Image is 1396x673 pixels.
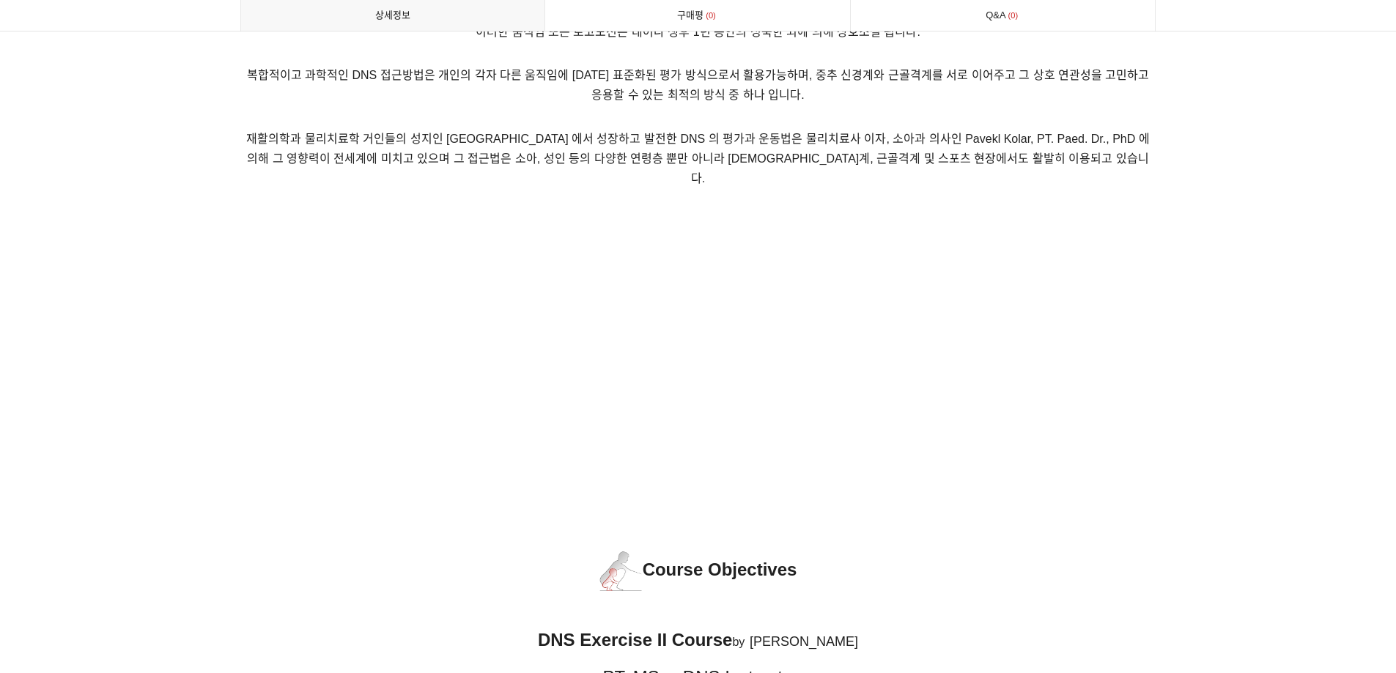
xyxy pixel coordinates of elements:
strong: DNS Exercise II Course [538,630,732,650]
span: 재활의학과 물리치료학 거인들의 성지인 [GEOGRAPHIC_DATA] 에서 성장하고 발전한 DNS 의 평가과 운동법은 물리치료사 이자, 소아과 의사인 Pavekl Kolar,... [246,133,1149,185]
span: 0 [703,8,718,23]
span: Course Objectives [599,559,797,579]
span: 0 [1006,8,1021,23]
span: 복합적이고 과학적인 DNS 접근방법은 개인의 각자 다른 움직임에 [DATE] 표준화된 평가 방식으로서 활용가능하며, 중추 신경계와 근골격계를 서로 이어주고 그 상호 연관성을 ... [247,69,1150,101]
span: [PERSON_NAME] [750,634,858,649]
img: 1597e3e65a0d2.png [599,551,643,591]
span: 이러한 움직임 또는 로코모션은 태어나 생후 1년 동안의 성숙한 뇌에 의해 상호조절 됩니다. [476,26,920,38]
span: by [732,636,750,648]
